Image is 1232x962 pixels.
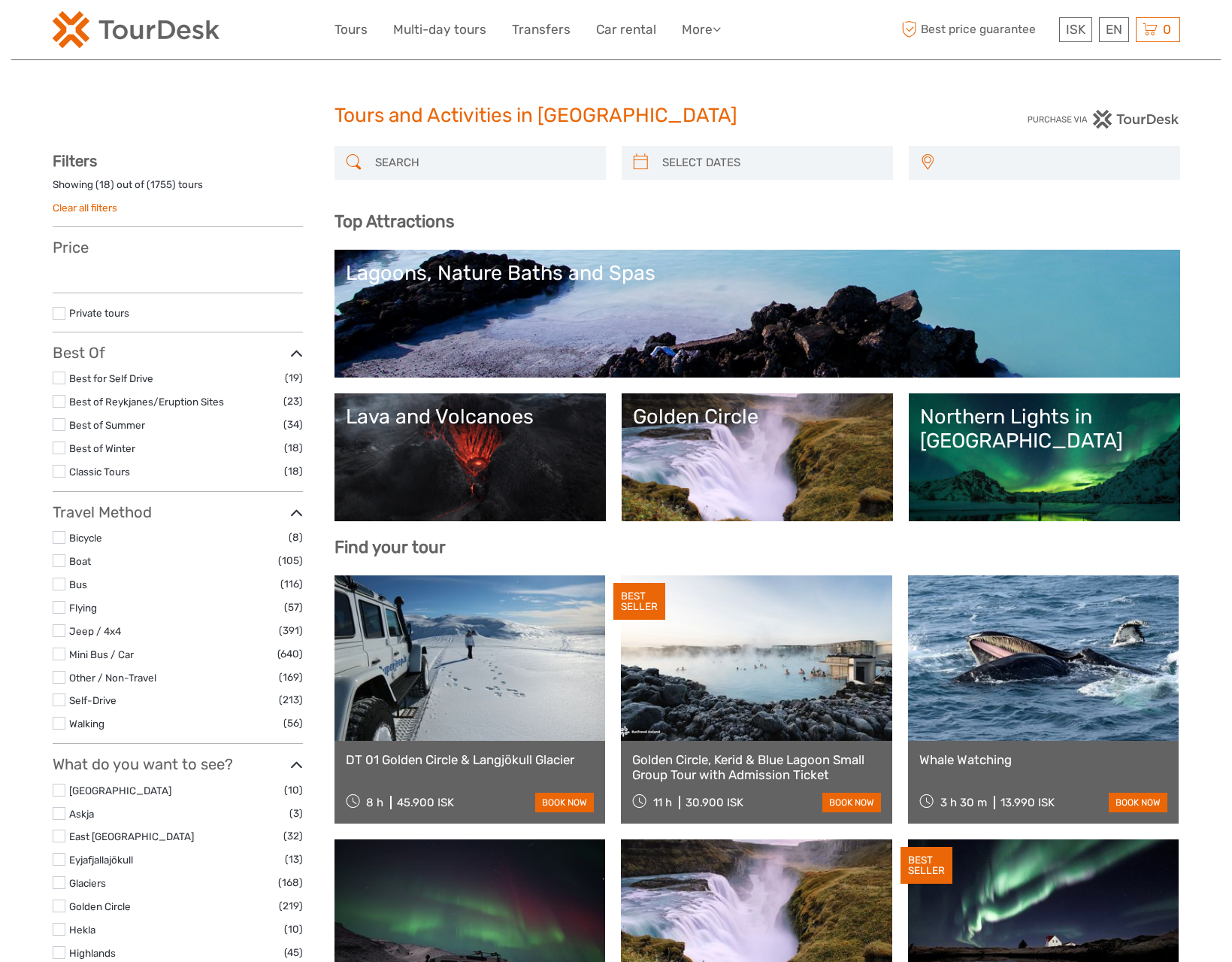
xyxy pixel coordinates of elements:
a: Boat [69,555,91,567]
span: (391) [279,622,303,639]
a: Other / Non-Travel [69,672,156,684]
b: Top Attractions [334,211,454,232]
a: Jeep / 4x4 [69,625,121,637]
span: (13) [285,851,303,868]
a: Transfers [512,19,571,41]
a: Car rental [596,19,656,41]
span: ISK [1066,22,1085,37]
span: (10) [284,921,303,938]
span: 11 h [653,796,672,809]
a: Multi-day tours [393,19,486,41]
a: Golden Circle, Kerid & Blue Lagoon Small Group Tour with Admission Ticket [632,752,881,783]
a: book now [1109,793,1167,812]
span: (116) [280,575,303,593]
span: Best price guarantee [898,17,1055,42]
label: 1755 [150,178,172,192]
a: Bicycle [69,532,102,544]
a: DT 01 Golden Circle & Langjökull Glacier [346,752,595,767]
span: (34) [283,416,303,433]
div: Showing ( ) out of ( ) tours [53,178,303,201]
span: 0 [1161,22,1173,37]
div: 30.900 ISK [686,796,743,809]
b: Find your tour [334,537,446,557]
h3: Travel Method [53,503,303,521]
img: PurchaseViaTourDesk.png [1027,110,1179,129]
span: (18) [284,439,303,457]
a: Best for Self Drive [69,372,153,384]
h3: What do you want to see? [53,755,303,773]
span: (105) [278,552,303,569]
img: 120-15d4194f-c635-41b9-a512-a3cb382bfb57_logo_small.png [53,11,219,48]
a: Self-Drive [69,694,117,706]
strong: Filters [53,152,97,170]
label: 18 [99,178,110,192]
a: Tours [334,19,368,41]
span: (169) [279,669,303,686]
a: Lava and Volcanoes [346,405,595,510]
a: Mini Bus / Car [69,648,134,660]
div: Northern Lights in [GEOGRAPHIC_DATA] [920,405,1169,454]
a: [GEOGRAPHIC_DATA] [69,784,171,797]
h3: Price [53,238,303,256]
span: (45) [284,944,303,961]
a: Flying [69,602,97,614]
span: (8) [289,529,303,546]
span: (640) [277,645,303,663]
a: Golden Circle [633,405,882,510]
span: (219) [279,897,303,915]
a: Best of Reykjanes/Eruption Sites [69,396,224,408]
span: (23) [283,393,303,410]
input: SEARCH [369,150,598,176]
span: (32) [283,827,303,845]
span: (10) [284,781,303,799]
a: Golden Circle [69,900,131,912]
a: Northern Lights in [GEOGRAPHIC_DATA] [920,405,1169,510]
a: Whale Watching [919,752,1168,767]
span: (18) [284,463,303,480]
a: Private tours [69,307,129,319]
span: (3) [289,805,303,822]
span: (19) [285,369,303,387]
h1: Tours and Activities in [GEOGRAPHIC_DATA] [334,104,898,128]
a: Clear all filters [53,202,117,214]
h3: Best Of [53,344,303,362]
a: More [682,19,721,41]
div: Lagoons, Nature Baths and Spas [346,261,1169,285]
span: (56) [283,715,303,732]
a: Lagoons, Nature Baths and Spas [346,261,1169,366]
a: East [GEOGRAPHIC_DATA] [69,830,194,842]
a: Bus [69,578,87,590]
div: BEST SELLER [901,847,952,885]
span: (57) [284,599,303,616]
div: Golden Circle [633,405,882,429]
div: 13.990 ISK [1000,796,1055,809]
a: Glaciers [69,877,106,889]
input: SELECT DATES [656,150,885,176]
span: 3 h 30 m [940,796,987,809]
a: Best of Summer [69,419,145,431]
div: EN [1099,17,1129,42]
span: (213) [279,691,303,709]
a: Walking [69,718,104,730]
div: Lava and Volcanoes [346,405,595,429]
a: book now [822,793,881,812]
div: BEST SELLER [613,583,665,621]
a: Highlands [69,947,116,959]
a: Best of Winter [69,442,135,454]
a: Hekla [69,924,95,936]
a: Eyjafjallajökull [69,854,133,866]
span: 8 h [366,796,383,809]
span: (168) [278,874,303,891]
a: Classic Tours [69,466,130,478]
a: Askja [69,808,94,820]
a: book now [535,793,594,812]
div: 45.900 ISK [397,796,454,809]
